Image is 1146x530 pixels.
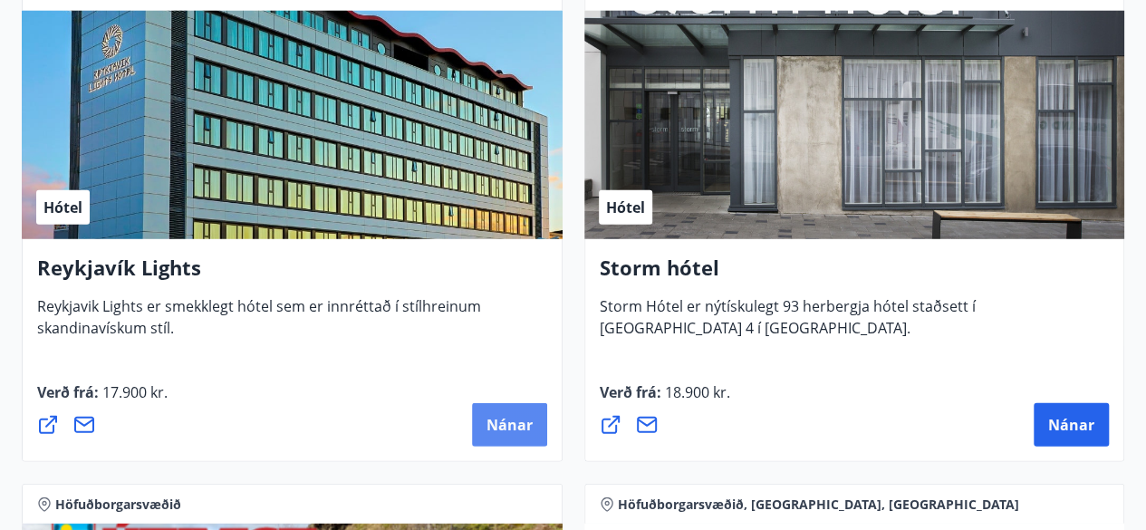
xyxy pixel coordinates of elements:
span: Nánar [1048,415,1094,435]
span: Storm Hótel er nýtískulegt 93 herbergja hótel staðsett í [GEOGRAPHIC_DATA] 4 í [GEOGRAPHIC_DATA]. [600,296,976,352]
h4: Reykjavík Lights [37,254,547,295]
span: Hótel [43,198,82,217]
span: 18.900 kr. [661,382,730,402]
span: 17.900 kr. [99,382,168,402]
h4: Storm hótel [600,254,1110,295]
span: Verð frá : [600,382,730,417]
span: Höfuðborgarsvæðið, [GEOGRAPHIC_DATA], [GEOGRAPHIC_DATA] [618,496,1019,514]
span: Verð frá : [37,382,168,417]
span: Nánar [486,415,533,435]
span: Höfuðborgarsvæðið [55,496,181,514]
span: Reykjavik Lights er smekklegt hótel sem er innréttað í stílhreinum skandinavískum stíl. [37,296,481,352]
button: Nánar [1034,403,1109,447]
button: Nánar [472,403,547,447]
span: Hótel [606,198,645,217]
